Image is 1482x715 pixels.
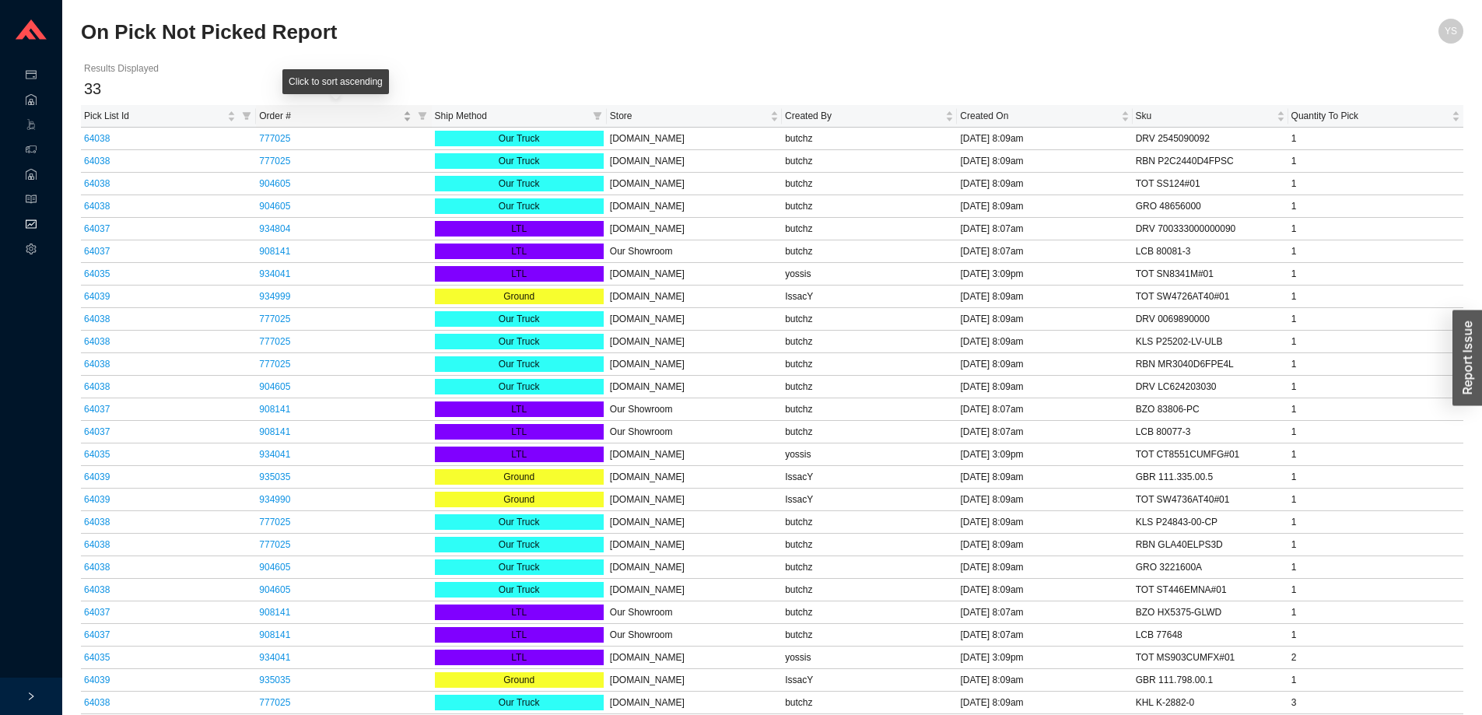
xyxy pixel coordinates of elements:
[435,289,604,304] div: Ground
[1288,534,1463,556] td: 1
[259,268,290,279] a: 934041
[782,218,957,240] td: butchz
[607,353,782,376] td: [DOMAIN_NAME]
[259,584,290,595] a: 904605
[435,447,604,462] div: LTL
[1133,173,1288,195] td: TOT SS124#01
[957,579,1132,601] td: [DATE] 8:09am
[84,268,110,279] a: 64035
[84,562,110,573] a: 64038
[1288,692,1463,714] td: 3
[782,195,957,218] td: butchz
[782,173,957,195] td: butchz
[84,517,110,527] a: 64038
[259,449,290,460] a: 934041
[1288,308,1463,331] td: 1
[435,627,604,643] div: LTL
[1133,556,1288,579] td: GRO 3221600A
[782,105,957,128] th: Created By sortable
[1288,353,1463,376] td: 1
[607,556,782,579] td: [DOMAIN_NAME]
[957,669,1132,692] td: [DATE] 8:09am
[84,178,110,189] a: 64038
[957,556,1132,579] td: [DATE] 8:09am
[607,308,782,331] td: [DOMAIN_NAME]
[1133,376,1288,398] td: DRV LC624203030
[957,601,1132,624] td: [DATE] 8:07am
[1288,601,1463,624] td: 1
[84,404,110,415] a: 64037
[259,291,290,302] a: 934999
[435,244,604,259] div: LTL
[435,379,604,394] div: Our Truck
[957,263,1132,286] td: [DATE] 3:09pm
[1133,692,1288,714] td: KHL K-2882-0
[259,246,290,257] a: 908141
[1288,218,1463,240] td: 1
[84,314,110,324] a: 64038
[1133,624,1288,647] td: LCB 77648
[607,534,782,556] td: [DOMAIN_NAME]
[1288,150,1463,173] td: 1
[957,511,1132,534] td: [DATE] 8:09am
[259,494,290,505] a: 934990
[957,624,1132,647] td: [DATE] 8:07am
[1133,443,1288,466] td: TOT CT8551CUMFG#01
[259,381,290,392] a: 904605
[607,105,782,128] th: Store sortable
[1288,556,1463,579] td: 1
[259,133,290,144] a: 777025
[607,669,782,692] td: [DOMAIN_NAME]
[84,449,110,460] a: 64035
[607,443,782,466] td: [DOMAIN_NAME]
[782,511,957,534] td: butchz
[84,223,110,234] a: 64037
[259,178,290,189] a: 904605
[259,201,290,212] a: 904605
[957,331,1132,353] td: [DATE] 8:09am
[26,64,37,89] span: credit-card
[1133,308,1288,331] td: DRV 0069890000
[782,398,957,421] td: butchz
[1133,511,1288,534] td: KLS P24843-00-CP
[1445,19,1457,44] span: YS
[607,150,782,173] td: [DOMAIN_NAME]
[435,311,604,327] div: Our Truck
[84,80,101,97] span: 33
[957,692,1132,714] td: [DATE] 8:09am
[84,156,110,166] a: 64038
[84,675,110,685] a: 64039
[84,61,1460,76] div: Results Displayed
[957,195,1132,218] td: [DATE] 8:09am
[435,108,587,124] span: Ship Method
[782,624,957,647] td: butchz
[26,188,37,213] span: read
[607,466,782,489] td: [DOMAIN_NAME]
[1136,108,1274,124] span: Sku
[259,697,290,708] a: 777025
[957,398,1132,421] td: [DATE] 8:07am
[957,308,1132,331] td: [DATE] 8:09am
[607,624,782,647] td: Our Showroom
[957,489,1132,511] td: [DATE] 8:09am
[957,647,1132,669] td: [DATE] 3:09pm
[782,466,957,489] td: IssacY
[957,128,1132,150] td: [DATE] 8:09am
[1288,331,1463,353] td: 1
[259,108,399,124] span: Order #
[607,195,782,218] td: [DOMAIN_NAME]
[1133,534,1288,556] td: RBN GLA40ELPS3D
[242,111,251,121] span: filter
[84,291,110,302] a: 64039
[1288,624,1463,647] td: 1
[435,605,604,620] div: LTL
[607,173,782,195] td: [DOMAIN_NAME]
[1288,443,1463,466] td: 1
[259,156,290,166] a: 777025
[84,359,110,370] a: 64038
[435,221,604,237] div: LTL
[84,539,110,550] a: 64038
[960,108,1117,124] span: Created On
[415,105,430,127] span: filter
[259,359,290,370] a: 777025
